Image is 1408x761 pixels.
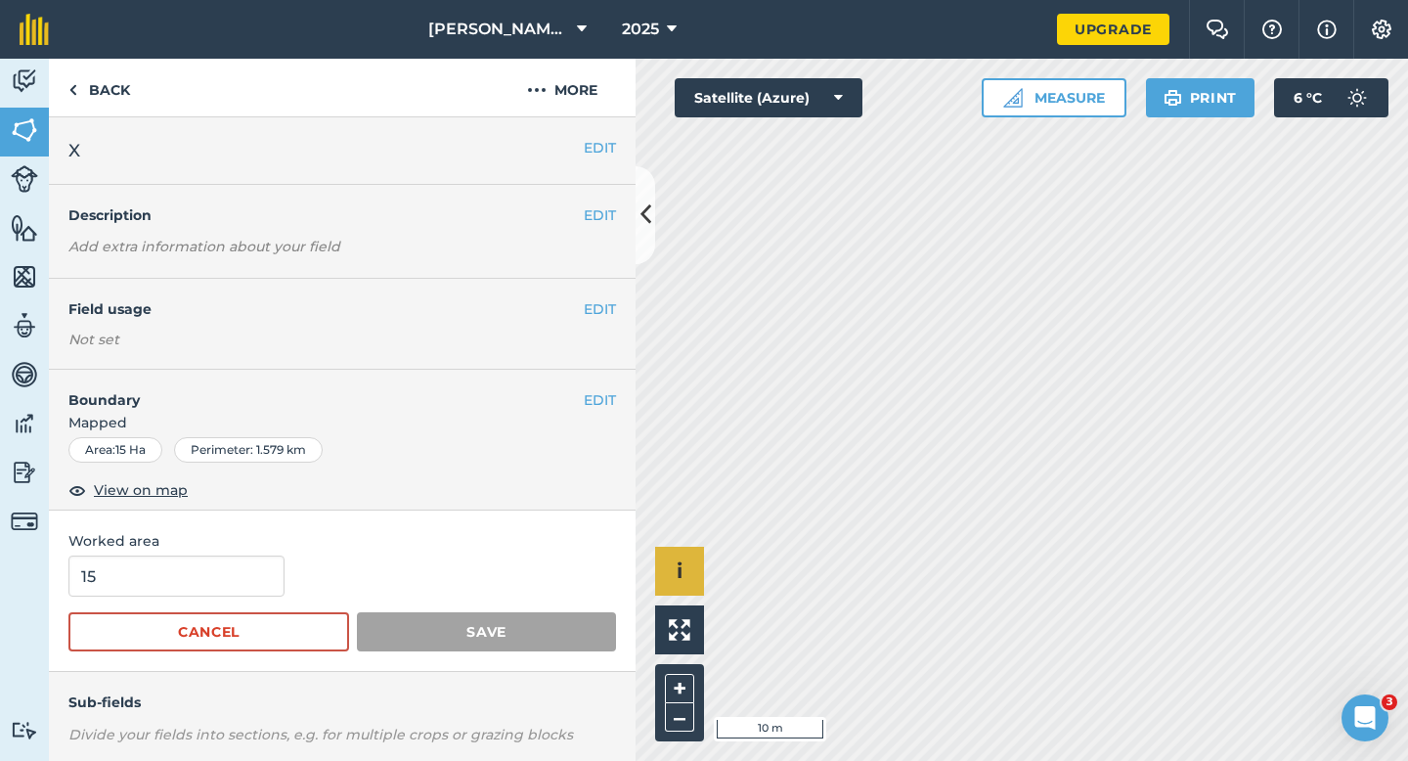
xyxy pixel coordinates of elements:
[1206,20,1229,39] img: Two speech bubbles overlapping with the left bubble in the forefront
[68,437,162,463] div: Area : 15 Ha
[11,67,38,96] img: svg+xml;base64,PD94bWwgdmVyc2lvbj0iMS4wIiBlbmNvZGluZz0idXRmLTgiPz4KPCEtLSBHZW5lcmF0b3I6IEFkb2JlIE...
[68,298,584,320] h4: Field usage
[11,311,38,340] img: svg+xml;base64,PD94bWwgdmVyc2lvbj0iMS4wIiBlbmNvZGluZz0idXRmLTgiPz4KPCEtLSBHZW5lcmF0b3I6IEFkb2JlIE...
[11,360,38,389] img: svg+xml;base64,PD94bWwgdmVyc2lvbj0iMS4wIiBlbmNvZGluZz0idXRmLTgiPz4KPCEtLSBHZW5lcmF0b3I6IEFkb2JlIE...
[49,370,584,411] h4: Boundary
[68,726,573,743] em: Divide your fields into sections, e.g. for multiple crops or grazing blocks
[49,59,150,116] a: Back
[1370,20,1393,39] img: A cog icon
[1260,20,1284,39] img: A question mark icon
[11,409,38,438] img: svg+xml;base64,PD94bWwgdmVyc2lvbj0iMS4wIiBlbmNvZGluZz0idXRmLTgiPz4KPCEtLSBHZW5lcmF0b3I6IEFkb2JlIE...
[622,18,659,41] span: 2025
[11,721,38,739] img: svg+xml;base64,PD94bWwgdmVyc2lvbj0iMS4wIiBlbmNvZGluZz0idXRmLTgiPz4KPCEtLSBHZW5lcmF0b3I6IEFkb2JlIE...
[527,78,547,102] img: svg+xml;base64,PHN2ZyB4bWxucz0iaHR0cDovL3d3dy53My5vcmcvMjAwMC9zdmciIHdpZHRoPSIyMCIgaGVpZ2h0PSIyNC...
[68,238,340,255] em: Add extra information about your field
[11,458,38,487] img: svg+xml;base64,PD94bWwgdmVyc2lvbj0iMS4wIiBlbmNvZGluZz0idXRmLTgiPz4KPCEtLSBHZW5lcmF0b3I6IEFkb2JlIE...
[11,115,38,145] img: svg+xml;base64,PHN2ZyB4bWxucz0iaHR0cDovL3d3dy53My5vcmcvMjAwMC9zdmciIHdpZHRoPSI1NiIgaGVpZ2h0PSI2MC...
[1003,88,1023,108] img: Ruler icon
[428,18,569,41] span: [PERSON_NAME] & Sons
[68,478,188,502] button: View on map
[49,412,636,433] span: Mapped
[489,59,636,116] button: More
[68,330,616,349] div: Not set
[174,437,323,463] div: Perimeter : 1.579 km
[1057,14,1169,45] a: Upgrade
[68,478,86,502] img: svg+xml;base64,PHN2ZyB4bWxucz0iaHR0cDovL3d3dy53My5vcmcvMjAwMC9zdmciIHdpZHRoPSIxOCIgaGVpZ2h0PSIyNC...
[68,78,77,102] img: svg+xml;base64,PHN2ZyB4bWxucz0iaHR0cDovL3d3dy53My5vcmcvMjAwMC9zdmciIHdpZHRoPSI5IiBoZWlnaHQ9IjI0Ii...
[68,530,616,552] span: Worked area
[357,612,616,651] button: Save
[584,204,616,226] button: EDIT
[1338,78,1377,117] img: svg+xml;base64,PD94bWwgdmVyc2lvbj0iMS4wIiBlbmNvZGluZz0idXRmLTgiPz4KPCEtLSBHZW5lcmF0b3I6IEFkb2JlIE...
[94,479,188,501] span: View on map
[669,619,690,641] img: Four arrows, one pointing top left, one top right, one bottom right and the last bottom left
[675,78,862,117] button: Satellite (Azure)
[1146,78,1255,117] button: Print
[1342,694,1388,741] iframe: Intercom live chat
[20,14,49,45] img: fieldmargin Logo
[68,204,616,226] h4: Description
[665,703,694,732] button: –
[11,262,38,291] img: svg+xml;base64,PHN2ZyB4bWxucz0iaHR0cDovL3d3dy53My5vcmcvMjAwMC9zdmciIHdpZHRoPSI1NiIgaGVpZ2h0PSI2MC...
[677,559,682,583] span: i
[1317,18,1337,41] img: svg+xml;base64,PHN2ZyB4bWxucz0iaHR0cDovL3d3dy53My5vcmcvMjAwMC9zdmciIHdpZHRoPSIxNyIgaGVpZ2h0PSIxNy...
[11,165,38,193] img: svg+xml;base64,PD94bWwgdmVyc2lvbj0iMS4wIiBlbmNvZGluZz0idXRmLTgiPz4KPCEtLSBHZW5lcmF0b3I6IEFkb2JlIE...
[584,298,616,320] button: EDIT
[68,612,349,651] button: Cancel
[11,213,38,243] img: svg+xml;base64,PHN2ZyB4bWxucz0iaHR0cDovL3d3dy53My5vcmcvMjAwMC9zdmciIHdpZHRoPSI1NiIgaGVpZ2h0PSI2MC...
[584,137,616,158] button: EDIT
[68,137,80,164] span: X
[49,692,636,713] h4: Sub-fields
[665,674,694,703] button: +
[1164,86,1182,110] img: svg+xml;base64,PHN2ZyB4bWxucz0iaHR0cDovL3d3dy53My5vcmcvMjAwMC9zdmciIHdpZHRoPSIxOSIgaGVpZ2h0PSIyNC...
[655,547,704,596] button: i
[1274,78,1388,117] button: 6 °C
[584,389,616,411] button: EDIT
[982,78,1126,117] button: Measure
[1382,694,1397,710] span: 3
[1294,78,1322,117] span: 6 ° C
[11,508,38,535] img: svg+xml;base64,PD94bWwgdmVyc2lvbj0iMS4wIiBlbmNvZGluZz0idXRmLTgiPz4KPCEtLSBHZW5lcmF0b3I6IEFkb2JlIE...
